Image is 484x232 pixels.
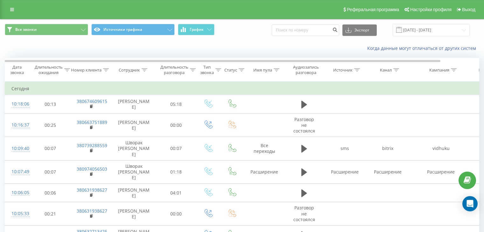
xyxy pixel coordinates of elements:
[112,95,156,113] td: [PERSON_NAME]
[293,205,315,222] span: Разговор не состоялся
[31,137,70,160] td: 00:07
[293,116,315,134] span: Разговор не состоялся
[31,160,70,184] td: 00:07
[156,137,196,160] td: 00:07
[11,142,24,155] div: 10:09:40
[15,27,37,32] span: Все звонки
[178,24,214,35] button: График
[11,119,24,131] div: 10:16:37
[112,160,156,184] td: Шворак [PERSON_NAME]
[160,65,188,75] div: Длительность разговора
[112,202,156,226] td: [PERSON_NAME]
[77,142,107,148] a: 380739288559
[11,208,24,220] div: 10:05:33
[342,24,377,36] button: Экспорт
[156,113,196,137] td: 00:00
[224,67,237,73] div: Статус
[11,98,24,110] div: 10:18:06
[35,65,63,75] div: Длительность ожидания
[5,65,29,75] div: Дата звонка
[11,187,24,199] div: 10:06:05
[77,208,107,214] a: 380631938627
[462,7,475,12] span: Выход
[71,67,102,73] div: Номер клиента
[156,95,196,113] td: 05:18
[77,98,107,104] a: 380674609615
[429,67,449,73] div: Кампания
[409,160,473,184] td: Расширение
[31,202,70,226] td: 00:21
[5,24,88,35] button: Все звонки
[410,7,452,12] span: Настройки профиля
[77,166,107,172] a: 380974056503
[366,137,409,160] td: bitrix
[11,166,24,178] div: 10:07:49
[156,202,196,226] td: 00:00
[156,184,196,202] td: 04:01
[190,27,204,32] span: График
[31,184,70,202] td: 00:06
[91,24,175,35] button: Источники трафика
[31,113,70,137] td: 00:25
[244,137,285,160] td: Все переходы
[244,160,285,184] td: Расширение
[253,67,272,73] div: Имя пула
[366,160,409,184] td: Расширение
[333,67,353,73] div: Источник
[200,65,214,75] div: Тип звонка
[367,45,479,51] a: Когда данные могут отличаться от других систем
[409,137,473,160] td: vidhuku
[31,95,70,113] td: 00:13
[112,137,156,160] td: Шворак [PERSON_NAME]
[291,65,321,75] div: Аудиозапись разговора
[119,67,140,73] div: Сотрудник
[323,160,366,184] td: Расширение
[323,137,366,160] td: sms
[112,113,156,137] td: [PERSON_NAME]
[77,187,107,193] a: 380631938627
[380,67,392,73] div: Канал
[77,119,107,125] a: 380663751889
[462,196,478,211] div: Open Intercom Messenger
[112,184,156,202] td: [PERSON_NAME]
[272,24,339,36] input: Поиск по номеру
[347,7,399,12] span: Реферальная программа
[156,160,196,184] td: 01:18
